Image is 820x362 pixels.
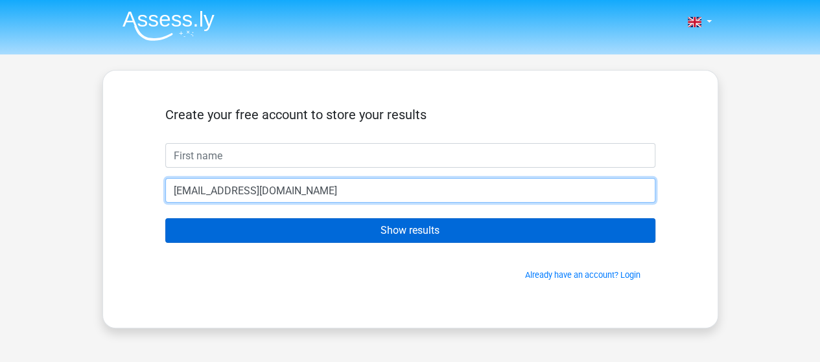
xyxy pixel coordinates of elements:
h5: Create your free account to store your results [165,107,655,122]
input: Show results [165,218,655,243]
a: Already have an account? Login [525,270,640,280]
input: First name [165,143,655,168]
img: Assessly [123,10,215,41]
input: Email [165,178,655,203]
